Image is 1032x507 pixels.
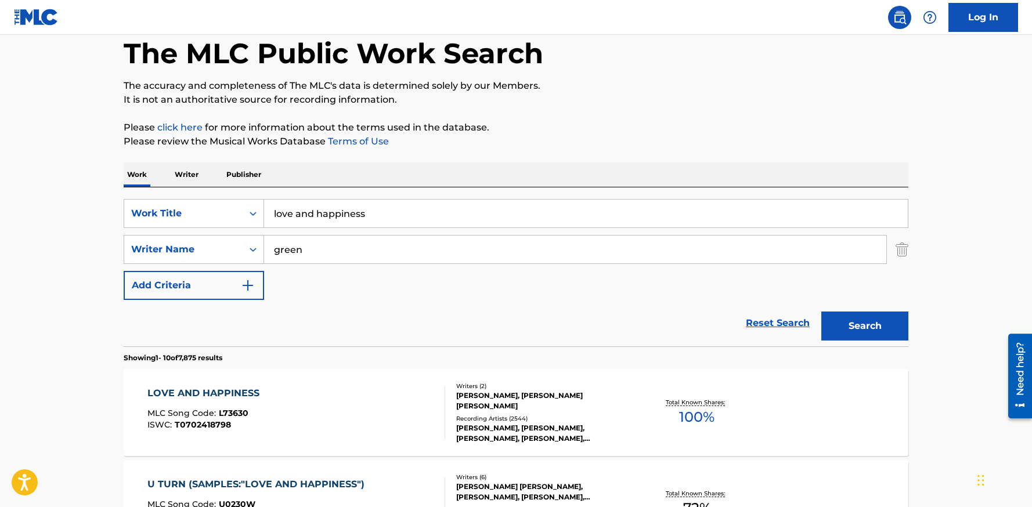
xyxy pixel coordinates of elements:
[456,473,632,481] div: Writers ( 6 )
[147,477,370,491] div: U TURN (SAMPLES:"LOVE AND HAPPINESS")
[999,328,1032,425] iframe: Resource Center
[124,121,908,135] p: Please for more information about the terms used in the database.
[147,419,175,430] span: ISWC :
[666,398,728,407] p: Total Known Shares:
[124,199,908,346] form: Search Form
[131,242,236,256] div: Writer Name
[948,3,1018,32] a: Log In
[893,10,907,24] img: search
[974,451,1032,507] iframe: Chat Widget
[124,93,908,107] p: It is not an authoritative source for recording information.
[219,408,248,418] span: L73630
[124,79,908,93] p: The accuracy and completeness of The MLC's data is determined solely by our Members.
[223,162,265,187] p: Publisher
[131,207,236,220] div: Work Title
[740,310,816,336] a: Reset Search
[456,390,632,411] div: [PERSON_NAME], [PERSON_NAME] [PERSON_NAME]
[821,312,908,341] button: Search
[124,369,908,456] a: LOVE AND HAPPINESSMLC Song Code:L73630ISWC:T0702418798Writers (2)[PERSON_NAME], [PERSON_NAME] [PE...
[147,386,265,400] div: LOVE AND HAPPINESS
[124,271,264,300] button: Add Criteria
[977,463,984,498] div: Drag
[679,407,715,428] span: 100 %
[326,136,389,147] a: Terms of Use
[456,382,632,390] div: Writers ( 2 )
[124,353,222,363] p: Showing 1 - 10 of 7,875 results
[896,235,908,264] img: Delete Criterion
[456,414,632,423] div: Recording Artists ( 2544 )
[147,408,219,418] span: MLC Song Code :
[666,489,728,498] p: Total Known Shares:
[888,6,911,29] a: Public Search
[171,162,202,187] p: Writer
[124,36,543,71] h1: The MLC Public Work Search
[456,481,632,502] div: [PERSON_NAME] [PERSON_NAME], [PERSON_NAME], [PERSON_NAME], [PERSON_NAME] [PERSON_NAME], [PERSON_N...
[175,419,231,430] span: T0702418798
[124,135,908,149] p: Please review the Musical Works Database
[456,423,632,444] div: [PERSON_NAME], [PERSON_NAME], [PERSON_NAME], [PERSON_NAME], [PERSON_NAME]
[14,9,59,26] img: MLC Logo
[918,6,941,29] div: Help
[157,122,203,133] a: click here
[124,162,150,187] p: Work
[923,10,937,24] img: help
[241,278,255,292] img: 9d2ae6d4665cec9f34b9.svg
